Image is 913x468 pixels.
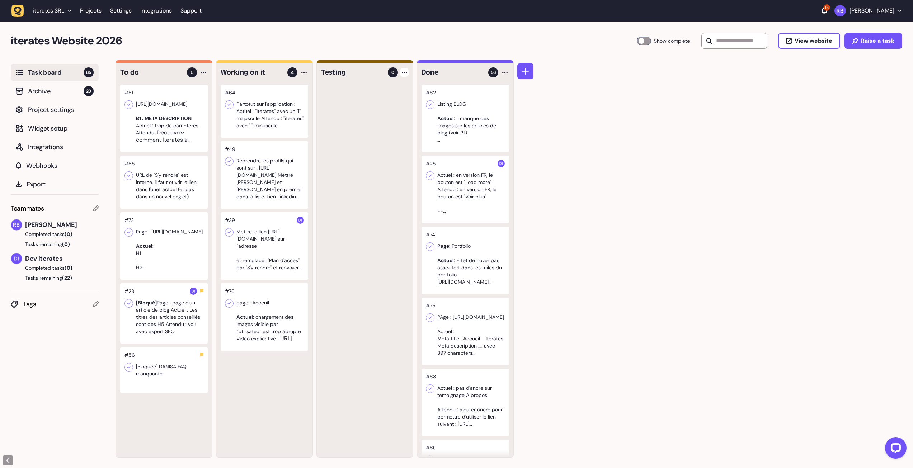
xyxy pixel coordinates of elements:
[33,7,64,14] span: iterates SRL
[26,161,94,171] span: Webhooks
[879,434,909,464] iframe: LiveChat chat widget
[62,275,72,281] span: (22)
[191,69,193,76] span: 5
[11,82,99,100] button: Archive20
[23,299,93,309] span: Tags
[834,5,846,16] img: Rodolphe Balay
[28,105,94,115] span: Project settings
[65,265,72,271] span: (0)
[80,4,102,17] a: Projects
[391,69,394,76] span: 0
[861,38,894,44] span: Raise a task
[28,86,84,96] span: Archive
[11,274,99,282] button: Tasks remaining(22)
[25,254,99,264] span: Dev iterates
[120,67,182,77] h4: To do
[62,241,70,247] span: (0)
[850,7,894,14] p: [PERSON_NAME]
[28,67,84,77] span: Task board
[84,67,94,77] span: 65
[11,176,99,193] button: Export
[795,38,832,44] span: View website
[110,4,132,17] a: Settings
[180,7,202,14] a: Support
[28,142,94,152] span: Integrations
[824,4,830,11] div: 15
[422,67,483,77] h4: Done
[190,288,197,295] img: Dev iterates
[11,4,76,17] button: iterates SRL
[11,253,22,264] img: Dev iterates
[778,33,840,49] button: View website
[291,69,294,76] span: 4
[297,217,304,224] img: Dev iterates
[25,220,99,230] span: [PERSON_NAME]
[221,67,282,77] h4: Working on it
[11,64,99,81] button: Task board65
[844,33,902,49] button: Raise a task
[491,69,496,76] span: 56
[11,138,99,156] button: Integrations
[11,231,93,238] button: Completed tasks(0)
[654,37,690,45] span: Show complete
[28,123,94,133] span: Widget setup
[321,67,383,77] h4: Testing
[834,5,902,16] button: [PERSON_NAME]
[498,160,505,167] img: Dev iterates
[11,241,99,248] button: Tasks remaining(0)
[27,179,94,189] span: Export
[11,32,637,49] h2: iterates Website 2026
[11,219,22,230] img: Rodolphe Balay
[11,203,44,213] span: Teammates
[65,231,72,237] span: (0)
[140,4,172,17] a: Integrations
[11,157,99,174] button: Webhooks
[84,86,94,96] span: 20
[11,101,99,118] button: Project settings
[11,264,93,271] button: Completed tasks(0)
[11,120,99,137] button: Widget setup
